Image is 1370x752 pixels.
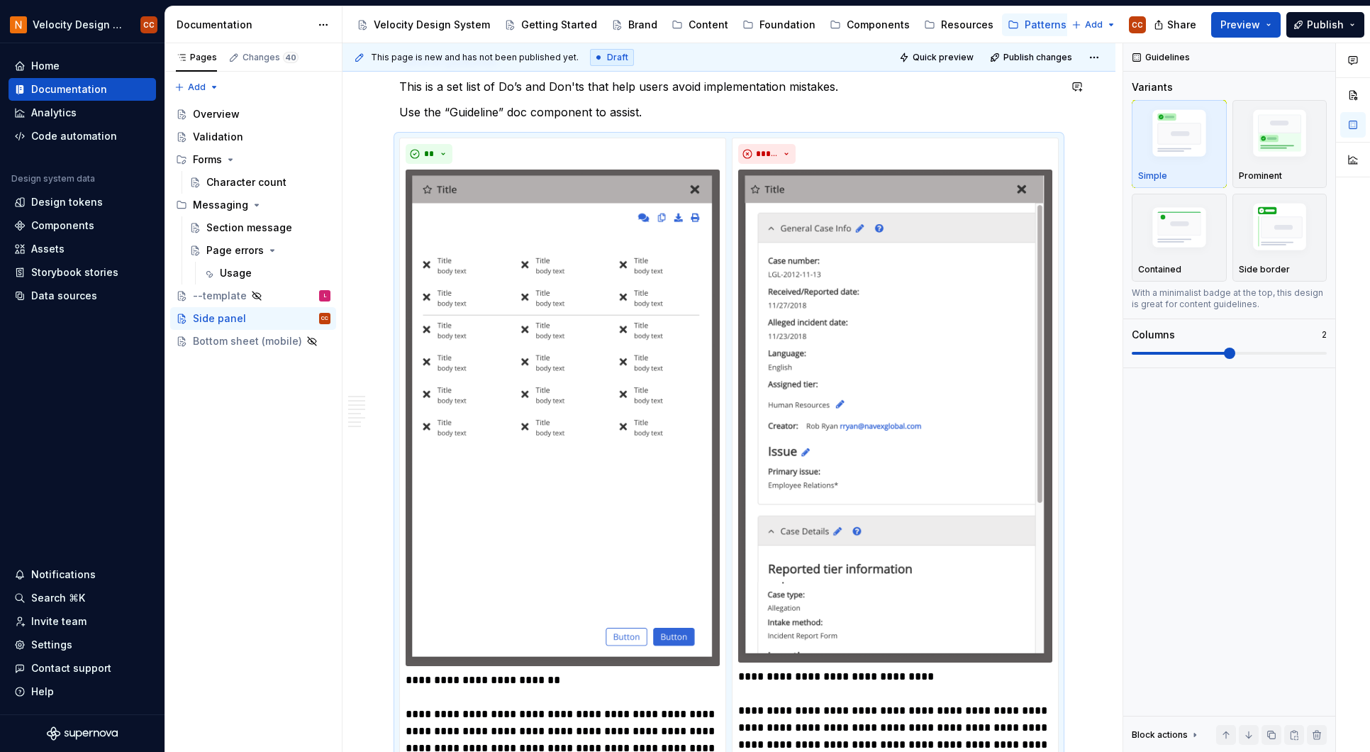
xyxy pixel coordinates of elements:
[220,266,252,280] div: Usage
[193,153,222,167] div: Forms
[1132,729,1188,741] div: Block actions
[9,610,156,633] a: Invite team
[9,261,156,284] a: Storybook stories
[1286,12,1364,38] button: Publish
[1085,19,1103,31] span: Add
[9,125,156,148] a: Code automation
[1132,287,1327,310] div: With a minimalist badge at the top, this design is great for content guidelines.
[351,11,1064,39] div: Page tree
[1132,194,1227,282] button: placeholderContained
[1220,18,1260,32] span: Preview
[9,191,156,214] a: Design tokens
[31,289,97,303] div: Data sources
[399,104,1059,121] p: Use the “Guideline” doc component to assist.
[9,214,156,237] a: Components
[1002,13,1072,36] a: Patterns
[986,48,1079,67] button: Publish changes
[941,18,993,32] div: Resources
[606,13,663,36] a: Brand
[1132,725,1201,745] div: Block actions
[31,59,60,73] div: Home
[170,103,336,353] div: Page tree
[1232,194,1327,282] button: placeholderSide border
[10,16,27,33] img: bb28370b-b938-4458-ba0e-c5bddf6d21d4.png
[9,238,156,260] a: Assets
[176,52,217,63] div: Pages
[1322,329,1327,341] p: 2
[184,239,336,262] a: Page errors
[193,334,302,348] div: Bottom sheet (mobile)
[9,634,156,656] a: Settings
[1307,18,1344,32] span: Publish
[31,638,72,652] div: Settings
[184,171,336,194] a: Character count
[9,101,156,124] a: Analytics
[738,170,1052,663] img: 7b0d35e7-9c36-4f84-81d7-ec66dcbfd2b6.png
[193,198,248,212] div: Messaging
[193,289,247,303] div: --template
[351,13,496,36] a: Velocity Design System
[1132,19,1143,31] div: CC
[824,13,915,36] a: Components
[193,311,246,326] div: Side panel
[47,726,118,741] svg: Supernova Logo
[9,78,156,101] a: Documentation
[1132,100,1227,188] button: placeholderSimple
[1239,199,1321,260] img: placeholder
[197,262,336,284] a: Usage
[9,680,156,703] button: Help
[11,173,95,184] div: Design system data
[499,13,603,36] a: Getting Started
[206,221,292,235] div: Section message
[1147,12,1205,38] button: Share
[1239,264,1290,275] p: Side border
[3,9,162,40] button: Velocity Design System by NAVEXCC
[177,18,311,32] div: Documentation
[374,18,490,32] div: Velocity Design System
[1138,264,1181,275] p: Contained
[1239,170,1282,182] p: Prominent
[170,103,336,126] a: Overview
[1232,100,1327,188] button: placeholderProminent
[206,243,264,258] div: Page errors
[206,175,286,189] div: Character count
[170,77,223,97] button: Add
[170,307,336,330] a: Side panelCC
[1167,18,1196,32] span: Share
[143,19,155,31] div: CC
[1025,18,1067,32] div: Patterns
[737,13,821,36] a: Foundation
[188,82,206,93] span: Add
[1138,201,1220,257] img: placeholder
[521,18,597,32] div: Getting Started
[31,195,103,209] div: Design tokens
[31,591,85,605] div: Search ⌘K
[170,148,336,171] div: Forms
[918,13,999,36] a: Resources
[1067,15,1120,35] button: Add
[759,18,815,32] div: Foundation
[1132,80,1173,94] div: Variants
[170,284,336,307] a: --templateL
[31,661,111,675] div: Contact support
[9,563,156,586] button: Notifications
[1211,12,1281,38] button: Preview
[31,106,77,120] div: Analytics
[31,129,117,143] div: Code automation
[9,55,156,77] a: Home
[1138,170,1167,182] p: Simple
[31,242,65,256] div: Assets
[193,130,243,144] div: Validation
[628,18,657,32] div: Brand
[666,13,734,36] a: Content
[371,52,579,63] span: This page is new and has not been published yet.
[847,18,910,32] div: Components
[399,78,1059,95] p: This is a set list of Do’s and Don'ts that help users avoid implementation mistakes.
[31,265,118,280] div: Storybook stories
[1003,52,1072,63] span: Publish changes
[243,52,299,63] div: Changes
[406,170,720,666] img: eef750d5-6fa2-42c9-b791-fbe13b384f1e.png
[170,126,336,148] a: Validation
[9,657,156,680] button: Contact support
[324,289,326,303] div: L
